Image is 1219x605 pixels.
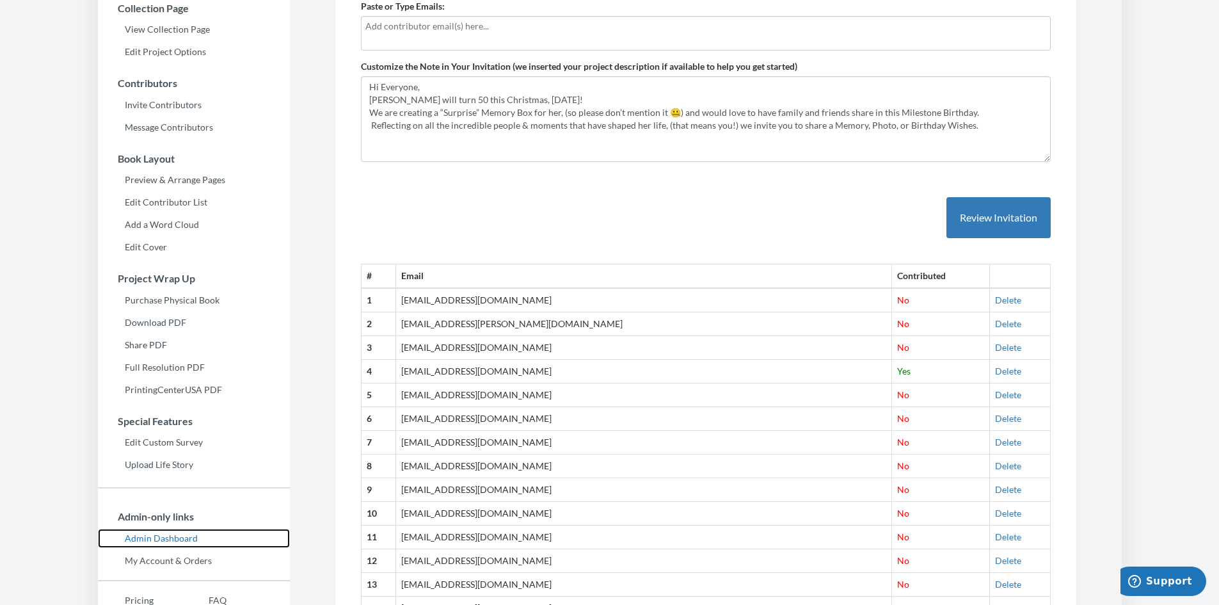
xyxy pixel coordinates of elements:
td: [EMAIL_ADDRESS][DOMAIN_NAME] [395,431,892,455]
th: 3 [361,336,395,360]
h3: Contributors [99,77,290,89]
a: Share PDF [98,335,290,355]
td: [EMAIL_ADDRESS][DOMAIN_NAME] [395,549,892,573]
h3: Special Features [99,415,290,427]
a: Delete [995,318,1021,329]
a: Edit Custom Survey [98,433,290,452]
th: 9 [361,478,395,502]
td: [EMAIL_ADDRESS][DOMAIN_NAME] [395,573,892,597]
button: Review Invitation [946,197,1051,239]
a: Message Contributors [98,118,290,137]
a: Purchase Physical Book [98,291,290,310]
a: Delete [995,484,1021,495]
input: Add contributor email(s) here... [365,19,1046,33]
td: [EMAIL_ADDRESS][DOMAIN_NAME] [395,502,892,526]
th: 8 [361,455,395,478]
a: Delete [995,342,1021,353]
td: [EMAIL_ADDRESS][DOMAIN_NAME] [395,455,892,478]
span: No [897,508,909,519]
a: Preview & Arrange Pages [98,170,290,190]
th: Contributed [892,264,989,288]
a: Edit Contributor List [98,193,290,212]
a: Edit Project Options [98,42,290,61]
td: [EMAIL_ADDRESS][DOMAIN_NAME] [395,407,892,431]
th: 1 [361,288,395,312]
span: No [897,389,909,400]
a: Delete [995,389,1021,400]
th: 7 [361,431,395,455]
textarea: Hi Everyone, [PERSON_NAME] will turn 50 this Christmas, [DATE]! We are creating a “Surprise” Memo... [361,76,1051,162]
a: Admin Dashboard [98,529,290,548]
td: [EMAIL_ADDRESS][DOMAIN_NAME] [395,360,892,383]
a: Delete [995,555,1021,566]
span: No [897,294,909,305]
span: No [897,484,909,495]
td: [EMAIL_ADDRESS][DOMAIN_NAME] [395,478,892,502]
a: Download PDF [98,313,290,332]
a: Delete [995,460,1021,471]
a: View Collection Page [98,20,290,39]
th: 4 [361,360,395,383]
span: Yes [897,366,911,376]
span: No [897,531,909,542]
span: No [897,342,909,353]
span: No [897,579,909,590]
th: Email [395,264,892,288]
iframe: Opens a widget where you can chat to one of our agents [1120,567,1206,599]
a: PrintingCenterUSA PDF [98,380,290,399]
a: Delete [995,366,1021,376]
h3: Admin-only links [99,511,290,522]
a: Invite Contributors [98,95,290,115]
th: # [361,264,395,288]
th: 13 [361,573,395,597]
a: Delete [995,579,1021,590]
td: [EMAIL_ADDRESS][DOMAIN_NAME] [395,336,892,360]
a: My Account & Orders [98,551,290,570]
span: No [897,437,909,448]
th: 11 [361,526,395,549]
th: 5 [361,383,395,407]
a: Delete [995,437,1021,448]
a: Delete [995,531,1021,542]
span: No [897,460,909,471]
a: Add a Word Cloud [98,215,290,234]
th: 10 [361,502,395,526]
a: Delete [995,294,1021,305]
td: [EMAIL_ADDRESS][DOMAIN_NAME] [395,288,892,312]
td: [EMAIL_ADDRESS][DOMAIN_NAME] [395,526,892,549]
a: Upload Life Story [98,455,290,474]
span: No [897,318,909,329]
h3: Project Wrap Up [99,273,290,284]
span: No [897,555,909,566]
th: 12 [361,549,395,573]
a: Delete [995,508,1021,519]
th: 6 [361,407,395,431]
a: Delete [995,413,1021,424]
h3: Collection Page [99,3,290,14]
h3: Book Layout [99,153,290,165]
td: [EMAIL_ADDRESS][DOMAIN_NAME] [395,383,892,407]
th: 2 [361,312,395,336]
label: Customize the Note in Your Invitation (we inserted your project description if available to help ... [361,60,797,73]
a: Full Resolution PDF [98,358,290,377]
td: [EMAIL_ADDRESS][PERSON_NAME][DOMAIN_NAME] [395,312,892,336]
span: No [897,413,909,424]
a: Edit Cover [98,238,290,257]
